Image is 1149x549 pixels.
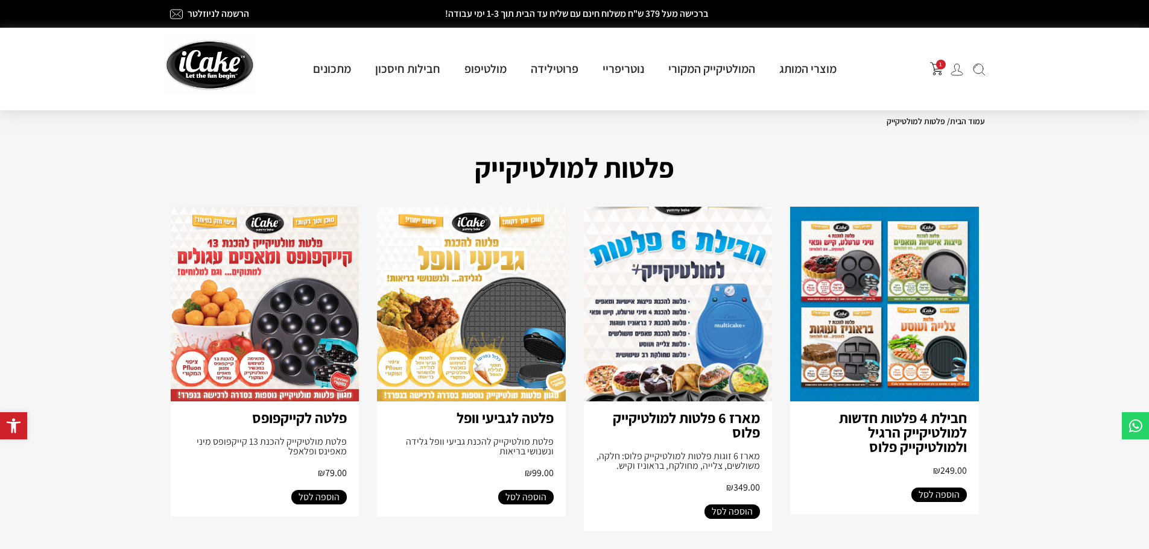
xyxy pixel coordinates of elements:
span: 99.00 [525,466,554,479]
span: ₪ [318,466,325,479]
a: פלטה לקייקפופס [252,408,347,427]
span: ₪ [933,464,940,477]
h2: ברכישה מעל 379 ש"ח משלוח חינם עם שליח עד הבית תוך 1-3 ימי עבודה! [342,9,812,19]
a: המולטיקייק המקורי [656,61,767,77]
a: מתכונים [301,61,363,77]
span: הוספה לסל [505,490,546,504]
div: פלטת מולטיקייק להכנת 13 קייקפופס מיני מאפינס ופלאפל [183,437,347,456]
span: 249.00 [933,464,967,477]
a: עמוד הבית [950,116,985,127]
div: פלטת מולטיקייק להכנת גביעי וופל גלידה ונשנושי בריאות [389,437,554,456]
a: הוספה לסל [911,488,967,502]
a: הרשמה לניוזלטר [188,7,249,20]
a: מוצרי המותג [767,61,849,77]
a: מולטיפופ [452,61,519,77]
img: shopping-cart.png [930,62,943,75]
h1: פלטות למולטיקייק [165,146,985,189]
a: מארז 6 פלטות למולטיקייק פלוס [613,408,760,442]
span: ₪ [726,481,733,494]
nav: Breadcrumb [165,116,985,126]
a: הוספה לסל [704,504,760,519]
a: הוספה לסל [291,490,347,504]
a: חבילת 4 פלטות חדשות למולטיקייק הרגיל ולמולטיקייק פלוס [839,408,967,456]
div: מארז 6 זוגות פלטות למולטיקייק פלוס: חלקה, משולשים, צלייה, מחולקת, בראוניז וקיש. [596,451,761,471]
a: פלטה לגביעי וופל [457,408,554,427]
span: הוספה לסל [299,490,340,504]
a: חבילות חיסכון [363,61,452,77]
a: פרוטילידה [519,61,590,77]
span: הוספה לסל [919,488,960,502]
span: 1 [936,60,946,69]
span: 79.00 [318,466,347,479]
span: ₪ [525,466,532,479]
span: 349.00 [726,481,760,494]
a: נוטריפריי [590,61,656,77]
button: פתח עגלת קניות צדדית [930,62,943,75]
span: הוספה לסל [712,504,753,519]
a: הוספה לסל [498,490,554,504]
